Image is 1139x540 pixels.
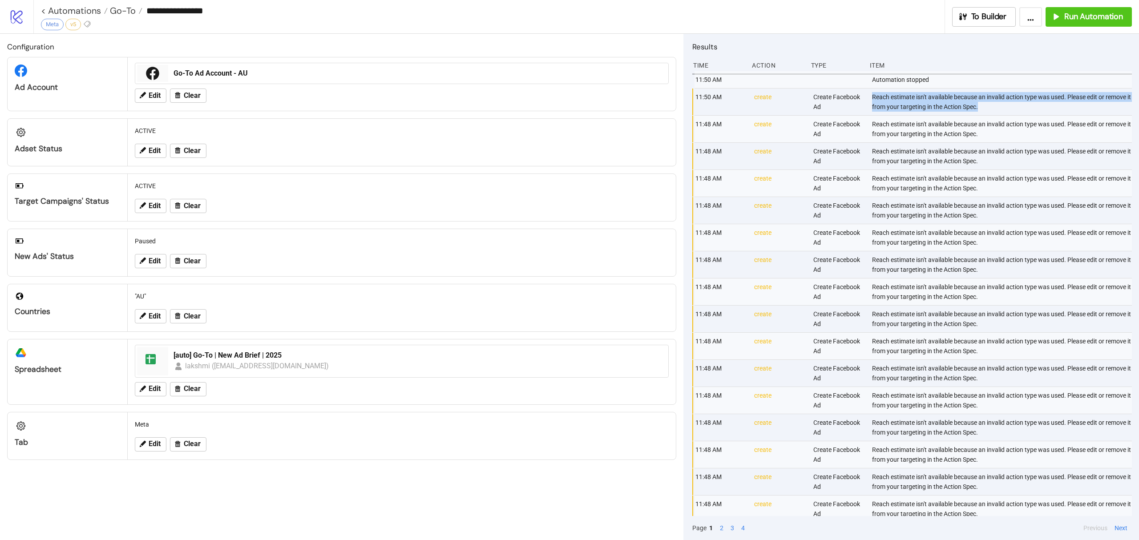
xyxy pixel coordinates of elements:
div: Create Facebook Ad [812,360,865,387]
div: "AU" [131,288,672,305]
div: Create Facebook Ad [812,306,865,332]
div: 11:48 AM [695,143,747,169]
div: 11:48 AM [695,306,747,332]
div: 11:48 AM [695,414,747,441]
button: ... [1019,7,1042,27]
div: Reach estimate isn't available because an invalid action type was used. Please edit or remove it ... [871,441,1134,468]
button: Clear [170,437,206,451]
div: Target Campaigns' Status [15,196,120,206]
span: Edit [149,440,161,448]
div: Create Facebook Ad [812,278,865,305]
div: ACTIVE [131,122,672,139]
span: Run Automation [1064,12,1123,22]
div: 11:50 AM [695,71,747,88]
button: 3 [728,523,737,533]
div: Reach estimate isn't available because an invalid action type was used. Please edit or remove it ... [871,360,1134,387]
div: create [753,360,806,387]
div: 11:48 AM [695,170,747,197]
div: 11:48 AM [695,197,747,224]
button: Edit [135,437,166,451]
a: Go-To [108,6,142,15]
button: Previous [1081,523,1110,533]
div: Reach estimate isn't available because an invalid action type was used. Please edit or remove it ... [871,387,1134,414]
button: Edit [135,89,166,103]
div: Reach estimate isn't available because an invalid action type was used. Please edit or remove it ... [871,414,1134,441]
button: Edit [135,254,166,268]
div: Reach estimate isn't available because an invalid action type was used. Please edit or remove it ... [871,89,1134,115]
div: Create Facebook Ad [812,170,865,197]
button: Edit [135,382,166,396]
div: New Ads' Status [15,251,120,262]
div: Meta [131,416,672,433]
div: create [753,496,806,522]
div: Reach estimate isn't available because an invalid action type was used. Please edit or remove it ... [871,278,1134,305]
div: Create Facebook Ad [812,441,865,468]
div: Tab [15,437,120,447]
div: create [753,333,806,359]
span: Edit [149,312,161,320]
div: create [753,143,806,169]
div: Meta [41,19,64,30]
span: Clear [184,312,201,320]
div: Item [869,57,1132,74]
button: Clear [170,309,206,323]
span: Clear [184,385,201,393]
span: Edit [149,147,161,155]
div: create [753,251,806,278]
div: Reach estimate isn't available because an invalid action type was used. Please edit or remove it ... [871,143,1134,169]
div: Reach estimate isn't available because an invalid action type was used. Please edit or remove it ... [871,116,1134,142]
div: create [753,278,806,305]
div: Create Facebook Ad [812,333,865,359]
button: Clear [170,89,206,103]
button: To Builder [952,7,1016,27]
div: Create Facebook Ad [812,414,865,441]
div: Automation stopped [871,71,1134,88]
span: Edit [149,257,161,265]
div: Create Facebook Ad [812,496,865,522]
div: 11:48 AM [695,496,747,522]
div: Countries [15,306,120,317]
div: 11:48 AM [695,360,747,387]
div: v5 [65,19,81,30]
div: 11:48 AM [695,278,747,305]
div: 11:48 AM [695,224,747,251]
div: create [753,414,806,441]
div: create [753,197,806,224]
button: Edit [135,144,166,158]
span: Edit [149,92,161,100]
div: create [753,306,806,332]
div: 11:50 AM [695,89,747,115]
div: Reach estimate isn't available because an invalid action type was used. Please edit or remove it ... [871,197,1134,224]
div: Reach estimate isn't available because an invalid action type was used. Please edit or remove it ... [871,496,1134,522]
div: create [753,387,806,414]
div: 11:48 AM [695,116,747,142]
div: Reach estimate isn't available because an invalid action type was used. Please edit or remove it ... [871,306,1134,332]
div: ACTIVE [131,177,672,194]
h2: Results [692,41,1132,52]
span: Clear [184,147,201,155]
div: create [753,89,806,115]
div: 11:48 AM [695,333,747,359]
span: Clear [184,440,201,448]
div: Adset Status [15,144,120,154]
div: Type [810,57,863,74]
button: Edit [135,309,166,323]
button: 2 [717,523,726,533]
button: Clear [170,199,206,213]
div: 11:48 AM [695,468,747,495]
div: Action [751,57,804,74]
span: Go-To [108,5,136,16]
div: Create Facebook Ad [812,251,865,278]
div: 11:48 AM [695,441,747,468]
div: create [753,468,806,495]
button: Clear [170,254,206,268]
div: Reach estimate isn't available because an invalid action type was used. Please edit or remove it ... [871,333,1134,359]
h2: Configuration [7,41,676,52]
div: Reach estimate isn't available because an invalid action type was used. Please edit or remove it ... [871,251,1134,278]
div: Create Facebook Ad [812,224,865,251]
button: Clear [170,382,206,396]
div: create [753,116,806,142]
span: To Builder [971,12,1007,22]
div: Time [692,57,745,74]
div: Create Facebook Ad [812,89,865,115]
